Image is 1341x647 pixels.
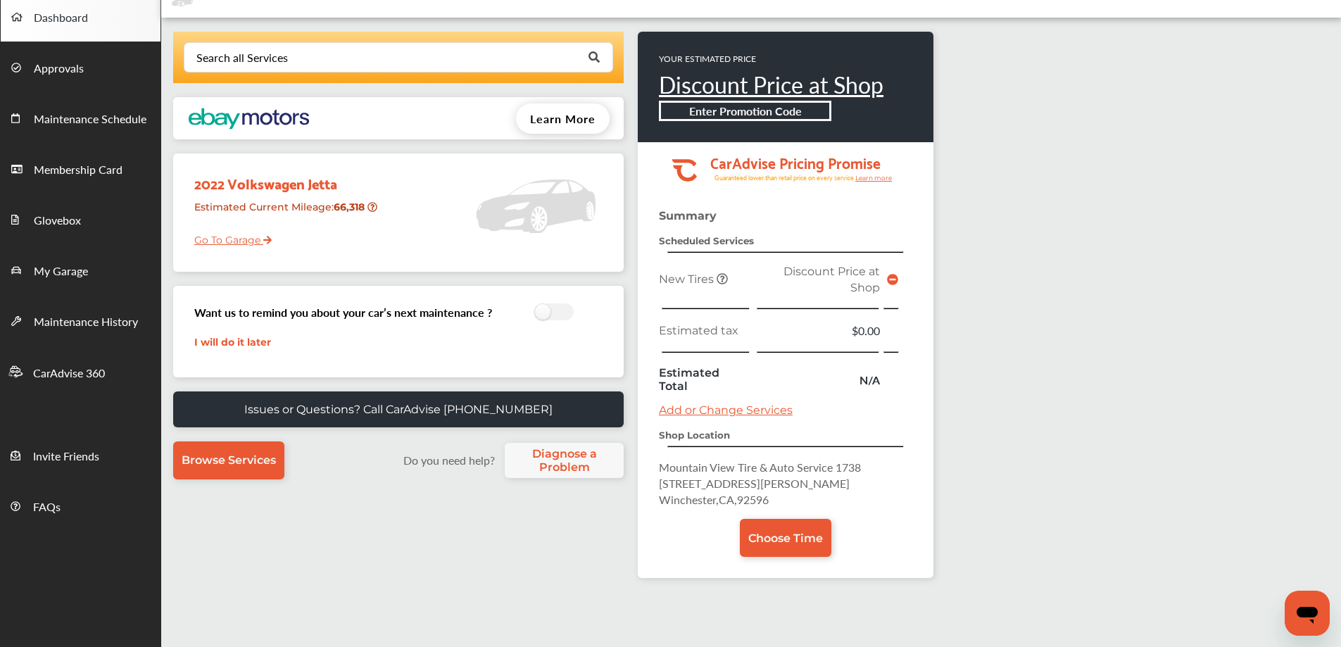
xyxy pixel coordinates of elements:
[710,149,881,175] tspan: CarAdvise Pricing Promise
[1,92,160,143] a: Maintenance Schedule
[34,60,84,78] span: Approvals
[184,223,272,250] a: Go To Garage
[1,295,160,346] a: Maintenance History
[655,363,753,396] td: Estimated Total
[34,313,138,332] span: Maintenance History
[34,263,88,281] span: My Garage
[1285,591,1330,636] iframe: 메시징 창을 시작하는 버튼
[396,452,501,468] label: Do you need help?
[689,103,802,119] b: Enter Promotion Code
[1,143,160,194] a: Membership Card
[740,519,831,557] a: Choose Time
[530,111,596,127] span: Learn More
[659,235,754,246] strong: Scheduled Services
[34,161,122,180] span: Membership Card
[753,319,883,342] td: $0.00
[659,475,850,491] span: [STREET_ADDRESS][PERSON_NAME]
[659,68,883,101] a: Discount Price at Shop
[659,53,883,65] p: YOUR ESTIMATED PRICE
[748,532,823,545] span: Choose Time
[194,336,271,348] a: I will do it later
[1,42,160,92] a: Approvals
[194,304,492,320] h3: Want us to remind you about your car’s next maintenance ?
[1,244,160,295] a: My Garage
[334,201,367,213] strong: 66,318
[659,403,793,417] a: Add or Change Services
[182,453,276,467] span: Browse Services
[34,212,81,230] span: Glovebox
[753,363,883,396] td: N/A
[659,429,730,441] strong: Shop Location
[173,391,624,427] a: Issues or Questions? Call CarAdvise [PHONE_NUMBER]
[184,161,390,195] div: 2022 Volkswagen Jetta
[659,272,717,286] span: New Tires
[33,365,105,383] span: CarAdvise 360
[33,448,99,466] span: Invite Friends
[655,319,753,342] td: Estimated tax
[34,9,88,27] span: Dashboard
[659,459,861,475] span: Mountain View Tire & Auto Service 1738
[33,498,61,517] span: FAQs
[476,161,596,252] img: placeholder_car.5a1ece94.svg
[855,174,893,182] tspan: Learn more
[244,403,553,416] p: Issues or Questions? Call CarAdvise [PHONE_NUMBER]
[34,111,146,129] span: Maintenance Schedule
[659,209,717,222] strong: Summary
[659,491,769,508] span: Winchester , CA , 92596
[512,447,617,474] span: Diagnose a Problem
[505,443,624,478] a: Diagnose a Problem
[184,195,390,231] div: Estimated Current Mileage :
[783,265,880,294] span: Discount Price at Shop
[173,441,284,479] a: Browse Services
[714,173,855,182] tspan: Guaranteed lower than retail price on every service.
[196,52,288,63] div: Search all Services
[1,194,160,244] a: Glovebox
